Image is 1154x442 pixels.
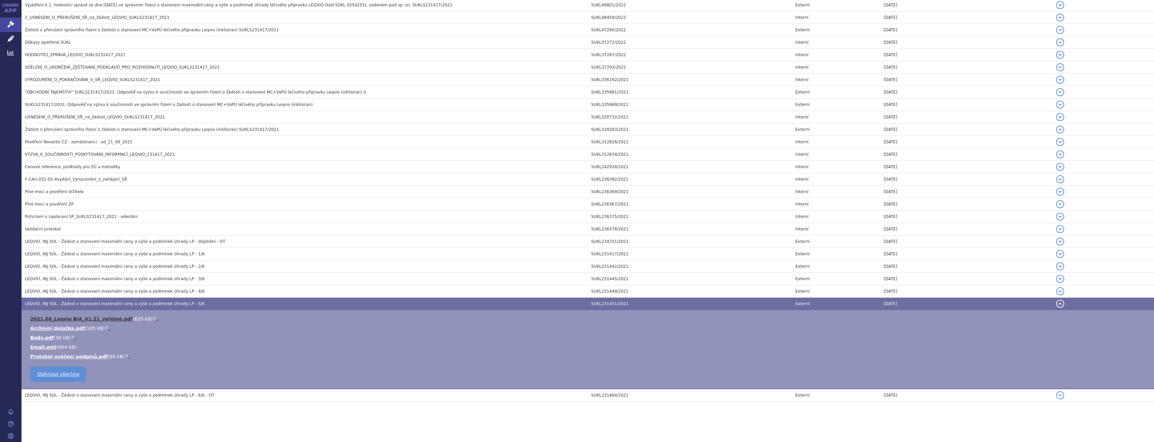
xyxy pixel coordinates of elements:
span: Žádost o přerušení správního řízení o žádosti o stanovení MC+VaPÚ léčivého přípravku Leqvio (inkl... [25,28,279,32]
button: detail [1056,26,1064,34]
span: LEQVIO, INJ SOL - Žádost o stanovení maximální ceny a výše a podmínek úhrady LP - doplnění - OT [25,239,225,244]
span: 38 kB [55,335,69,340]
td: SUKL236375/2021 [588,211,792,223]
button: detail [1056,76,1064,84]
td: SUKL242928/2021 [588,161,792,173]
td: SUKL335981/2021 [588,86,792,99]
span: LEQVIO, INJ SOL - Žádost o stanovení maximální ceny a výše a podmínek úhrady LP - 4/6 [25,289,205,294]
span: Plné moci a pověření držitele [25,189,84,194]
button: detail [1056,237,1064,246]
td: [DATE] [880,61,1053,74]
a: 🔍 [153,316,158,322]
td: [DATE] [880,86,1053,99]
td: [DATE] [880,148,1053,161]
td: SUKL231464/2021 [588,389,792,402]
span: SUKLS231417/2021: Odpověď na výzvu k součinnosti ve správním řízení o žádosti o stanovení MC+VaPÚ... [25,102,313,107]
span: Externí [795,301,809,306]
td: SUKL320732/2021 [588,111,792,123]
td: SUKL236382/2021 [588,173,792,186]
td: SUKL37272/2022 [588,36,792,49]
span: Externí [795,264,809,269]
td: SUKL234701/2021 [588,235,792,248]
td: [DATE] [880,123,1053,136]
td: SUKL47290/2022 [588,24,792,36]
span: Interní [795,177,808,182]
td: [DATE] [880,49,1053,61]
button: detail [1056,200,1064,208]
span: Externí [795,277,809,281]
span: Interní [795,202,808,207]
td: SUKL231417/2021 [588,248,792,260]
td: SUKL312826/2021 [588,136,792,148]
span: "OBCHODNÍ TAJEMSTVÍ" SUKLS231417/2021: Odpověď na výzvu k součinnosti ve správním řízení o žádost... [25,90,367,95]
td: SUKL320283/2021 [588,123,792,136]
span: Externí [795,102,809,107]
span: 635 kB [134,316,151,322]
button: detail [1056,262,1064,270]
span: Externí [795,252,809,256]
a: 🔍 [125,354,130,359]
button: detail [1056,225,1064,233]
td: [DATE] [880,24,1053,36]
a: Protokol ověření podpisů.pdf [30,354,108,359]
span: Interní [795,52,808,57]
li: ( ) [30,325,1147,332]
span: Externí [795,289,809,294]
span: Interní [795,115,808,119]
td: [DATE] [880,223,1053,235]
button: detail [1056,125,1064,134]
li: ( ) [30,344,1147,351]
td: [DATE] [880,198,1053,211]
td: [DATE] [880,11,1053,24]
button: detail [1056,391,1064,399]
span: Interní [795,40,808,45]
button: detail [1056,38,1064,46]
td: SUKL236369/2021 [588,186,792,198]
a: Email.eml [30,344,56,350]
button: detail [1056,163,1064,171]
button: detail [1056,250,1064,258]
span: Externí [795,393,809,398]
span: Plné moci a pověření ZP [25,202,74,207]
button: detail [1056,175,1064,183]
a: Archivní doložka.pdf [30,326,85,331]
span: F-CAU-031-02-4vydání_Vyrozumění_o_zahájení_SŘ [25,177,127,182]
span: Externí [795,127,809,132]
span: Cenové reference, podklady pro ZÚ a metodiky [25,164,120,169]
button: detail [1056,1,1064,9]
li: ( ) [30,334,1147,341]
td: [DATE] [880,298,1053,310]
span: 2_USNESENÍ_O_PŘERUŠENÍ_SŘ_na_žádost_LEQVIO_SUKLS231417_2021 [25,15,169,20]
td: SUKL231445/2021 [588,273,792,285]
button: detail [1056,88,1064,96]
span: HODNOTÍCÍ_ZPRÁVA_LEQVIO_SUKLS231417_2021 [25,52,125,57]
span: VÝZVA_K_SOUČINNOSTI_POSKYTOVÁNÍ_INFORMACÍ_LEQVIO_231417_2021 [25,152,175,157]
td: SUKL231442/2021 [588,260,792,273]
span: Interní [795,227,808,231]
a: 🔍 [105,326,111,331]
td: [DATE] [880,136,1053,148]
span: VYROZUMĚNÍ_O_POKRAČOVÁNÍ_V_SŘ_LEQVIO_SUKLS231417_2021 [25,77,160,82]
span: Externí [795,3,809,7]
span: Interní [795,140,808,144]
td: [DATE] [880,235,1053,248]
span: Validační protokol [25,227,61,231]
td: [DATE] [880,111,1053,123]
span: Externí [795,28,809,32]
span: 105 kB [86,326,103,331]
td: SUKL236378/2021 [588,223,792,235]
button: detail [1056,275,1064,283]
button: detail [1056,188,1064,196]
button: detail [1056,13,1064,22]
td: SUKL231449/2021 [588,285,792,298]
td: [DATE] [880,74,1053,86]
li: ( ) [30,353,1147,360]
td: [DATE] [880,273,1053,285]
td: [DATE] [880,99,1053,111]
span: Interní [795,65,808,70]
span: LEQVIO, INJ SOL - Žádost o stanovení maximální ceny a výše a podmínek úhrady LP - 1/6 [25,252,205,256]
td: SUKL336162/2021 [588,74,792,86]
a: 🔍 [71,335,77,340]
span: LEQVIO, INJ SOL - Žádost o stanovení maximální ceny a výše a podmínek úhrady LP - 2/6 [25,264,205,269]
span: Potvrzení o zaplacení SP_SUKLS231417_2021 - odeslání [25,214,138,219]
